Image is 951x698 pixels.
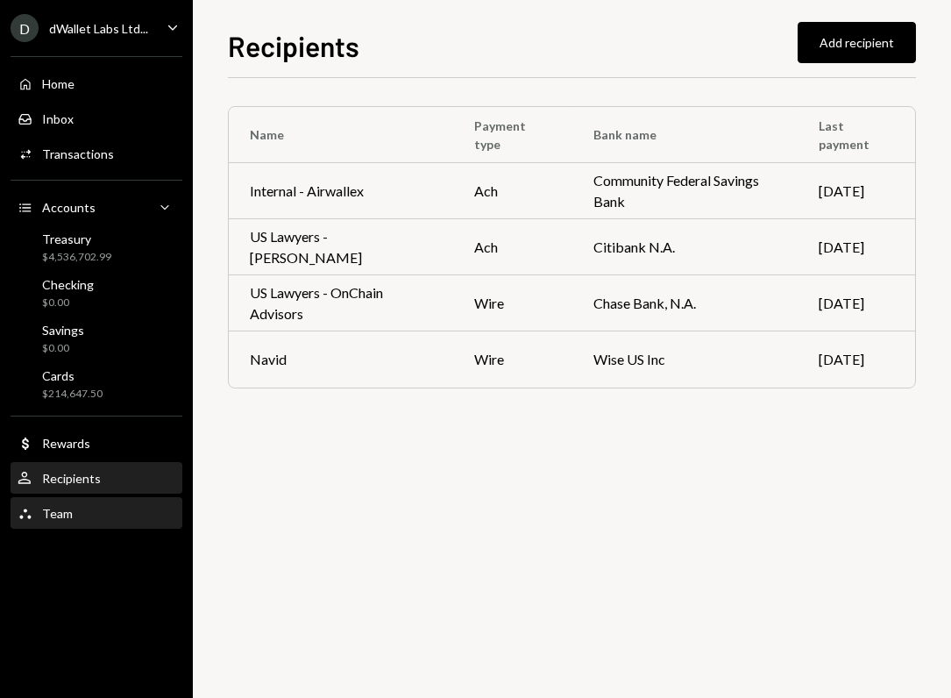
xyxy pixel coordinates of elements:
div: $0.00 [42,341,84,356]
div: Home [42,76,75,91]
td: Community Federal Savings Bank [572,163,798,219]
a: Cards$214,647.50 [11,363,182,405]
div: Treasury [42,231,111,246]
div: Savings [42,323,84,338]
a: Recipients [11,462,182,494]
td: [DATE] [798,219,915,275]
td: [DATE] [798,331,915,388]
div: Navid [250,349,287,370]
th: Payment type [453,107,572,163]
th: Bank name [572,107,798,163]
div: Accounts [42,200,96,215]
h1: Recipients [228,28,359,63]
div: D [11,14,39,42]
td: Wise US Inc [572,331,798,388]
a: Treasury$4,536,702.99 [11,226,182,268]
button: Add recipient [798,22,916,63]
div: Checking [42,277,94,292]
div: ach [474,181,551,202]
a: Inbox [11,103,182,134]
div: US Lawyers - [PERSON_NAME] [250,226,432,268]
a: Team [11,497,182,529]
div: Inbox [42,111,74,126]
div: Transactions [42,146,114,161]
th: Name [229,107,453,163]
a: Home [11,68,182,99]
div: wire [474,349,551,370]
a: Checking$0.00 [11,272,182,314]
div: US Lawyers - OnChain Advisors [250,282,432,324]
div: Team [42,506,73,521]
a: Transactions [11,138,182,169]
a: Savings$0.00 [11,317,182,360]
div: $0.00 [42,296,94,310]
div: Recipients [42,471,101,486]
div: Rewards [42,436,90,451]
div: Cards [42,368,103,383]
div: $214,647.50 [42,387,103,402]
td: [DATE] [798,275,915,331]
div: Internal - Airwallex [250,181,364,202]
a: Accounts [11,191,182,223]
div: dWallet Labs Ltd... [49,21,148,36]
td: Citibank N.A. [572,219,798,275]
th: Last payment [798,107,915,163]
div: ach [474,237,551,258]
td: Chase Bank, N.A. [572,275,798,331]
td: [DATE] [798,163,915,219]
div: wire [474,293,551,314]
div: $4,536,702.99 [42,250,111,265]
a: Rewards [11,427,182,459]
